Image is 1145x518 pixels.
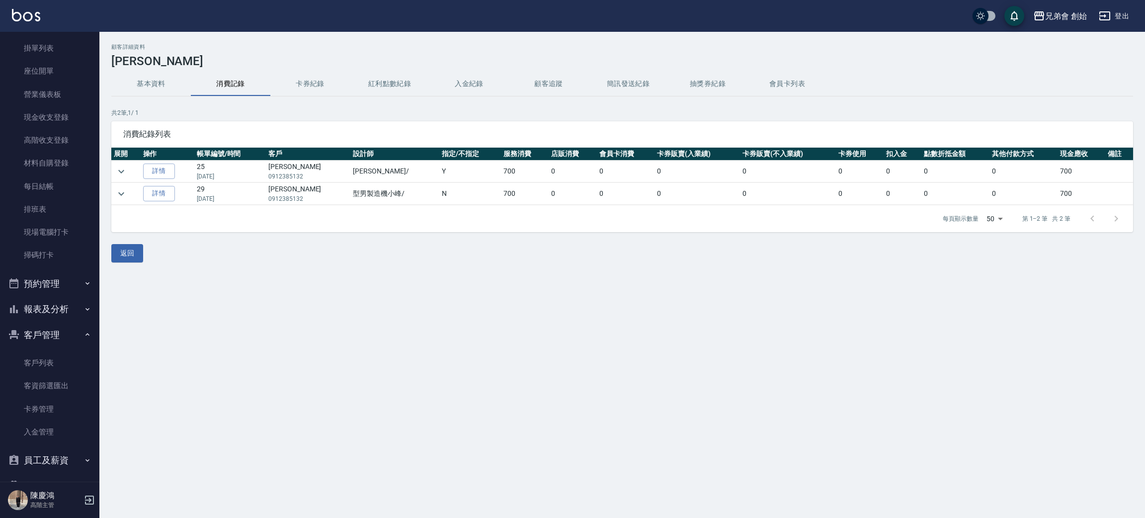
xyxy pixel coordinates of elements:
p: 共 2 筆, 1 / 1 [111,108,1133,117]
p: 0912385132 [268,194,348,203]
th: 設計師 [350,148,439,161]
button: 消費記錄 [191,72,270,96]
p: 第 1–2 筆 共 2 筆 [1022,214,1070,223]
div: 兄弟會 創始 [1045,10,1087,22]
p: 高階主管 [30,501,81,510]
a: 排班表 [4,198,95,221]
button: 卡券紀錄 [270,72,350,96]
td: 0 [740,183,835,205]
button: expand row [114,164,129,179]
td: 0 [884,161,921,182]
button: 基本資料 [111,72,191,96]
img: Person [8,490,28,510]
th: 卡券販賣(入業績) [654,148,740,161]
th: 點數折抵金額 [921,148,989,161]
p: [DATE] [197,194,263,203]
button: 報表及分析 [4,296,95,322]
th: 帳單編號/時間 [194,148,266,161]
td: 0 [836,161,884,182]
th: 指定/不指定 [439,148,501,161]
td: 0 [989,161,1058,182]
a: 客資篩選匯出 [4,374,95,397]
th: 客戶 [266,148,350,161]
td: [PERSON_NAME] [266,183,350,205]
button: 員工及薪資 [4,447,95,473]
td: 0 [921,183,989,205]
td: 0 [549,183,596,205]
a: 座位開單 [4,60,95,83]
button: 紅利點數紀錄 [350,72,429,96]
a: 客戶列表 [4,351,95,374]
a: 高階收支登錄 [4,129,95,152]
a: 詳情 [143,164,175,179]
td: 700 [501,183,549,205]
td: 700 [1058,183,1105,205]
a: 掃碼打卡 [4,244,95,266]
td: 0 [597,161,655,182]
td: 25 [194,161,266,182]
button: 入金紀錄 [429,72,509,96]
td: 型男製造機小峰 / [350,183,439,205]
th: 會員卡消費 [597,148,655,161]
td: 700 [501,161,549,182]
button: 抽獎券紀錄 [668,72,747,96]
th: 備註 [1105,148,1133,161]
td: 0 [654,183,740,205]
td: 0 [549,161,596,182]
a: 卡券管理 [4,398,95,421]
h3: [PERSON_NAME] [111,54,1133,68]
h5: 陳慶鴻 [30,491,81,501]
th: 卡券販賣(不入業績) [740,148,835,161]
button: 客戶管理 [4,322,95,348]
td: [PERSON_NAME] [266,161,350,182]
a: 入金管理 [4,421,95,443]
th: 操作 [141,148,194,161]
td: 0 [654,161,740,182]
th: 其他付款方式 [989,148,1058,161]
td: N [439,183,501,205]
button: 會員卡列表 [747,72,827,96]
td: 700 [1058,161,1105,182]
td: 0 [597,183,655,205]
div: 50 [982,205,1006,232]
th: 店販消費 [549,148,596,161]
td: 0 [884,183,921,205]
th: 扣入金 [884,148,921,161]
p: 0912385132 [268,172,348,181]
td: 0 [989,183,1058,205]
button: 返回 [111,244,143,262]
button: 商品管理 [4,473,95,499]
a: 材料自購登錄 [4,152,95,174]
a: 詳情 [143,186,175,201]
img: Logo [12,9,40,21]
td: [PERSON_NAME] / [350,161,439,182]
button: 簡訊發送紀錄 [588,72,668,96]
h2: 顧客詳細資料 [111,44,1133,50]
a: 掛單列表 [4,37,95,60]
button: 預約管理 [4,271,95,297]
p: 每頁顯示數量 [943,214,979,223]
th: 服務消費 [501,148,549,161]
td: 29 [194,183,266,205]
th: 展開 [111,148,141,161]
button: save [1004,6,1024,26]
td: 0 [921,161,989,182]
th: 現金應收 [1058,148,1105,161]
td: 0 [836,183,884,205]
p: [DATE] [197,172,263,181]
th: 卡券使用 [836,148,884,161]
a: 現金收支登錄 [4,106,95,129]
td: Y [439,161,501,182]
button: 登出 [1095,7,1133,25]
a: 每日結帳 [4,175,95,198]
span: 消費紀錄列表 [123,129,1121,139]
td: 0 [740,161,835,182]
button: 兄弟會 創始 [1029,6,1091,26]
button: expand row [114,186,129,201]
a: 營業儀表板 [4,83,95,106]
button: 顧客追蹤 [509,72,588,96]
a: 現場電腦打卡 [4,221,95,244]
